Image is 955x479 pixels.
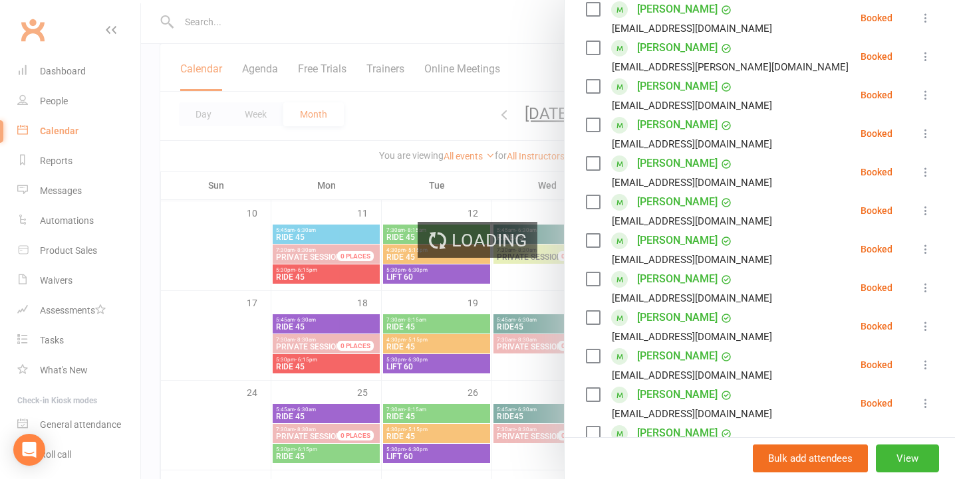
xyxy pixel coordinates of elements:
[861,90,892,100] div: Booked
[612,405,772,423] div: [EMAIL_ADDRESS][DOMAIN_NAME]
[612,20,772,37] div: [EMAIL_ADDRESS][DOMAIN_NAME]
[861,52,892,61] div: Booked
[637,230,718,251] a: [PERSON_NAME]
[861,206,892,215] div: Booked
[637,76,718,97] a: [PERSON_NAME]
[861,244,892,254] div: Booked
[637,153,718,174] a: [PERSON_NAME]
[612,174,772,191] div: [EMAIL_ADDRESS][DOMAIN_NAME]
[13,434,45,466] div: Open Intercom Messenger
[612,290,772,307] div: [EMAIL_ADDRESS][DOMAIN_NAME]
[861,129,892,138] div: Booked
[612,136,772,153] div: [EMAIL_ADDRESS][DOMAIN_NAME]
[861,283,892,292] div: Booked
[612,251,772,268] div: [EMAIL_ADDRESS][DOMAIN_NAME]
[861,399,892,408] div: Booked
[637,191,718,213] a: [PERSON_NAME]
[861,167,892,177] div: Booked
[637,114,718,136] a: [PERSON_NAME]
[612,328,772,345] div: [EMAIL_ADDRESS][DOMAIN_NAME]
[612,97,772,114] div: [EMAIL_ADDRESS][DOMAIN_NAME]
[876,444,939,472] button: View
[612,367,772,384] div: [EMAIL_ADDRESS][DOMAIN_NAME]
[637,37,718,58] a: [PERSON_NAME]
[861,322,892,331] div: Booked
[861,13,892,23] div: Booked
[637,268,718,290] a: [PERSON_NAME]
[637,307,718,328] a: [PERSON_NAME]
[753,444,868,472] button: Bulk add attendees
[861,360,892,369] div: Booked
[612,58,849,76] div: [EMAIL_ADDRESS][PERSON_NAME][DOMAIN_NAME]
[637,423,718,444] a: [PERSON_NAME]
[637,345,718,367] a: [PERSON_NAME]
[637,384,718,405] a: [PERSON_NAME]
[612,213,772,230] div: [EMAIL_ADDRESS][DOMAIN_NAME]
